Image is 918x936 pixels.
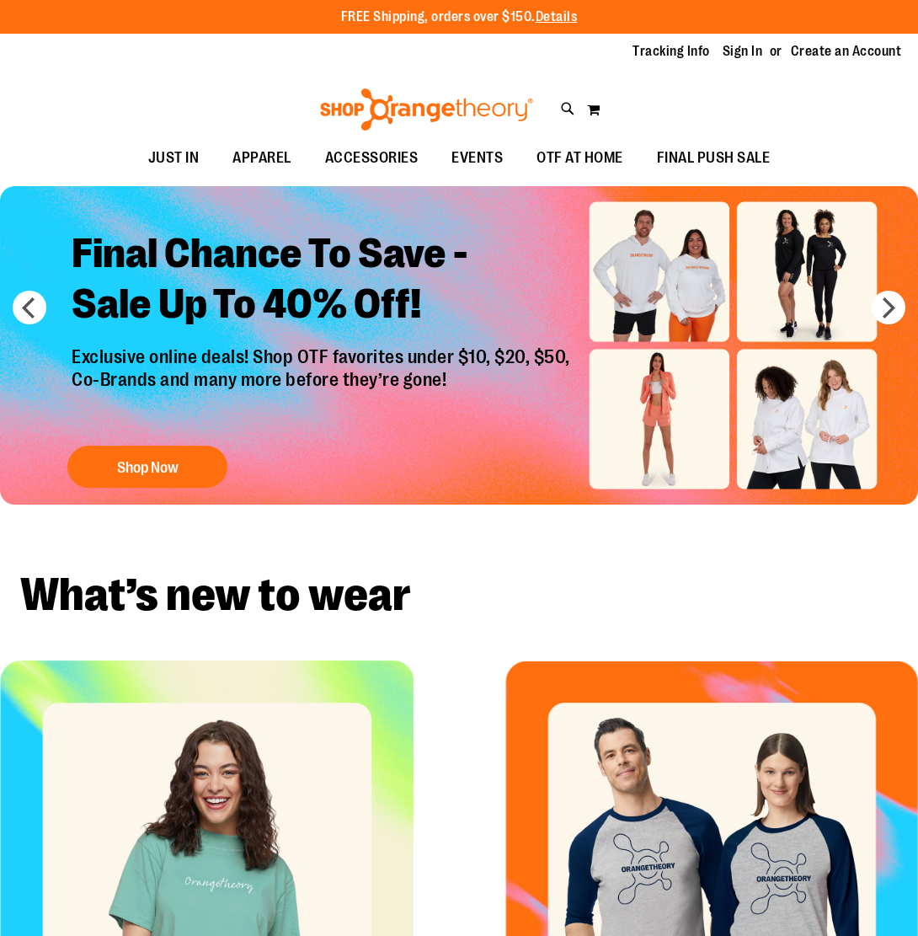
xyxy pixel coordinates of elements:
[723,42,763,61] a: Sign In
[872,291,905,324] button: next
[59,346,587,429] p: Exclusive online deals! Shop OTF favorites under $10, $20, $50, Co-Brands and many more before th...
[131,139,216,178] a: JUST IN
[318,88,536,131] img: Shop Orangetheory
[216,139,308,178] a: APPAREL
[308,139,435,178] a: ACCESSORIES
[13,291,46,324] button: prev
[435,139,520,178] a: EVENTS
[536,9,578,24] a: Details
[451,139,503,177] span: EVENTS
[640,139,787,178] a: FINAL PUSH SALE
[59,216,587,346] h2: Final Chance To Save - Sale Up To 40% Off!
[232,139,291,177] span: APPAREL
[148,139,200,177] span: JUST IN
[341,8,578,27] p: FREE Shipping, orders over $150.
[59,216,587,496] a: Final Chance To Save -Sale Up To 40% Off! Exclusive online deals! Shop OTF favorites under $10, $...
[20,572,898,618] h2: What’s new to wear
[536,139,623,177] span: OTF AT HOME
[791,42,902,61] a: Create an Account
[632,42,710,61] a: Tracking Info
[520,139,640,178] a: OTF AT HOME
[67,446,227,488] button: Shop Now
[325,139,419,177] span: ACCESSORIES
[657,139,771,177] span: FINAL PUSH SALE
